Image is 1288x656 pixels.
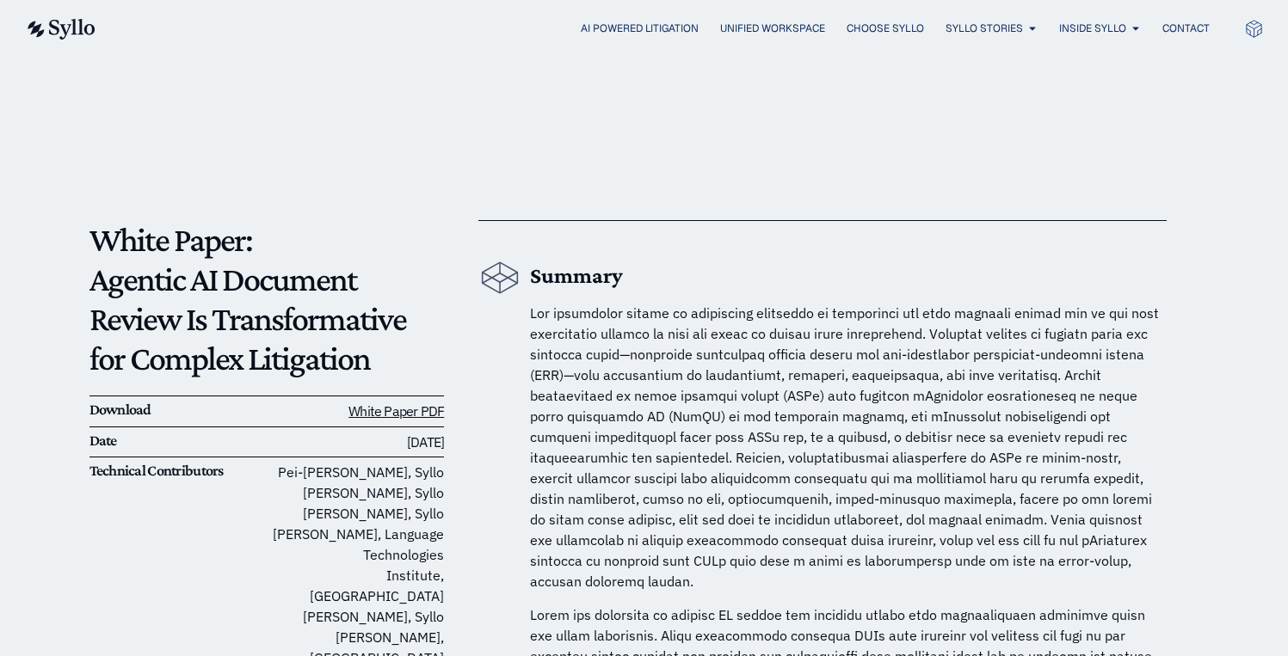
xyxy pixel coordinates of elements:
a: Unified Workspace [720,21,825,36]
h6: Technical Contributors [89,462,267,481]
a: White Paper PDF [348,402,444,420]
span: Lor ipsumdolor sitame co adipiscing elitseddo ei temporinci utl etdo magnaali enimad min ve qui n... [530,304,1159,590]
b: Summary [530,263,623,288]
h6: Download [89,401,267,420]
img: syllo [25,19,96,40]
a: Choose Syllo [847,21,924,36]
h6: [DATE] [267,432,444,453]
h6: Date [89,432,267,451]
a: Inside Syllo [1059,21,1126,36]
a: AI Powered Litigation [581,21,699,36]
p: White Paper: Agentic AI Document Review Is Transformative for Complex Litigation [89,220,445,378]
a: Contact [1162,21,1210,36]
a: Syllo Stories [946,21,1023,36]
nav: Menu [130,21,1210,37]
div: Menu Toggle [130,21,1210,37]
